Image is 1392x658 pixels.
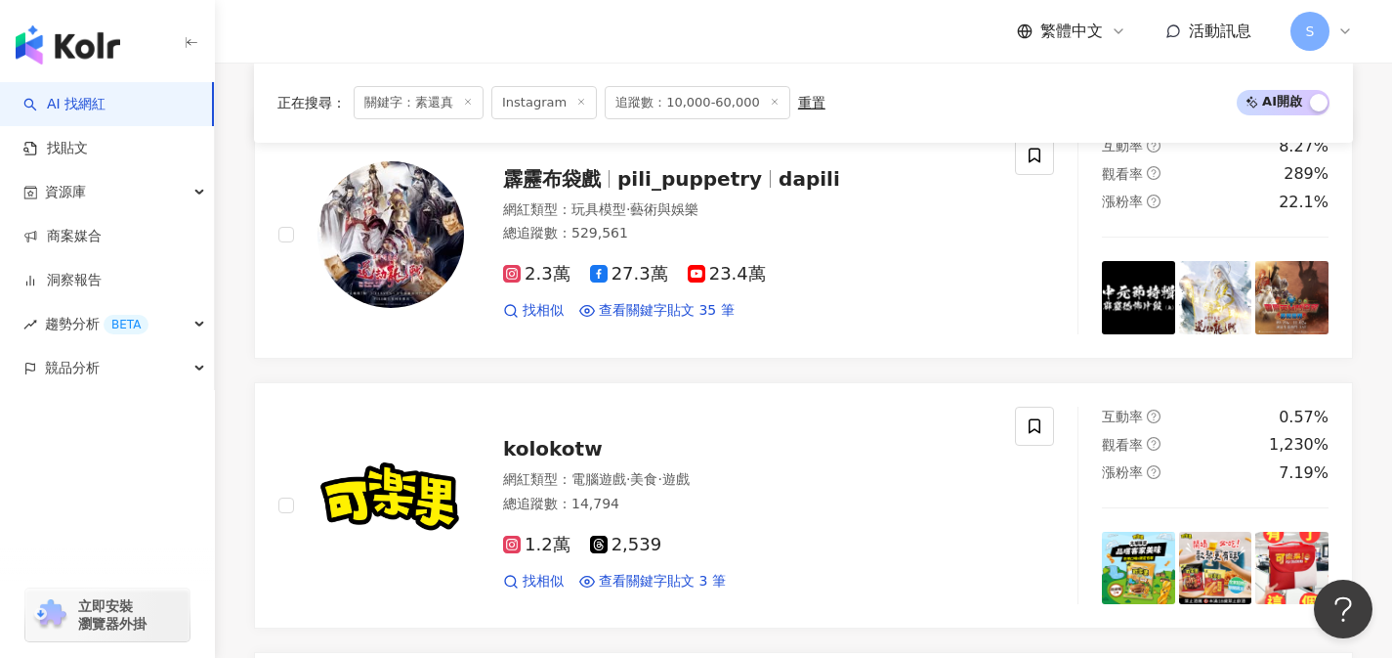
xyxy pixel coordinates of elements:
[23,227,102,246] a: 商案媒合
[45,346,100,390] span: 競品分析
[571,471,626,487] span: 電腦遊戲
[617,167,762,191] span: pili_puppetry
[1314,580,1372,638] iframe: Help Scout Beacon - Open
[354,86,484,119] span: 關鍵字：素還真
[78,597,147,633] span: 立即安裝 瀏覽器外掛
[1189,22,1251,40] span: 活動訊息
[523,572,564,592] span: 找相似
[599,301,735,321] span: 查看關鍵字貼文 35 筆
[1255,532,1329,605] img: post-image
[1102,464,1143,480] span: 漲粉率
[23,318,37,331] span: rise
[571,201,626,217] span: 玩具模型
[1306,21,1315,42] span: S
[317,161,464,308] img: KOL Avatar
[1102,261,1175,334] img: post-image
[31,599,69,631] img: chrome extension
[45,170,86,214] span: 資源庫
[503,224,991,243] div: 總追蹤數 ： 529,561
[1147,465,1160,479] span: question-circle
[25,589,190,641] a: chrome extension立即安裝 瀏覽器外掛
[626,471,630,487] span: ·
[1147,437,1160,451] span: question-circle
[630,201,698,217] span: 藝術與娛樂
[657,471,661,487] span: ·
[1179,261,1252,334] img: post-image
[1255,261,1329,334] img: post-image
[503,167,601,191] span: 霹靂布袋戲
[503,572,564,592] a: 找相似
[1147,139,1160,153] span: question-circle
[626,201,630,217] span: ·
[23,95,105,114] a: searchAI 找網紅
[16,25,120,65] img: logo
[590,264,668,285] span: 27.3萬
[23,139,88,158] a: 找貼文
[503,301,564,321] a: 找相似
[503,264,570,285] span: 2.3萬
[1102,409,1143,424] span: 互動率
[1284,163,1329,185] div: 289%
[317,432,464,579] img: KOL Avatar
[779,167,840,191] span: dapili
[1102,437,1143,453] span: 觀看率
[1279,136,1329,157] div: 8.27%
[1269,434,1329,456] div: 1,230%
[104,315,148,334] div: BETA
[1147,410,1160,423] span: question-circle
[798,95,825,110] div: 重置
[688,264,766,285] span: 23.4萬
[1279,462,1329,484] div: 7.19%
[1102,194,1143,209] span: 漲粉率
[1102,532,1175,605] img: post-image
[503,535,570,555] span: 1.2萬
[599,572,726,592] span: 查看關鍵字貼文 3 筆
[1147,166,1160,180] span: question-circle
[1279,407,1329,428] div: 0.57%
[1147,195,1160,208] span: question-circle
[1279,192,1329,213] div: 22.1%
[23,271,102,290] a: 洞察報告
[277,95,346,110] span: 正在搜尋 ：
[1040,21,1103,42] span: 繁體中文
[503,200,991,220] div: 網紅類型 ：
[590,535,662,555] span: 2,539
[523,301,564,321] span: 找相似
[491,86,597,119] span: Instagram
[503,495,991,514] div: 總追蹤數 ： 14,794
[45,302,148,346] span: 趨勢分析
[630,471,657,487] span: 美食
[503,437,603,461] span: kolokotw
[662,471,690,487] span: 遊戲
[1102,138,1143,154] span: 互動率
[254,382,1353,630] a: KOL Avatarkolokotw網紅類型：電腦遊戲·美食·遊戲總追蹤數：14,7941.2萬2,539找相似查看關鍵字貼文 3 筆互動率question-circle0.57%觀看率ques...
[1179,532,1252,605] img: post-image
[579,572,726,592] a: 查看關鍵字貼文 3 筆
[1102,166,1143,182] span: 觀看率
[254,111,1353,359] a: KOL Avatar霹靂布袋戲pili_puppetrydapili網紅類型：玩具模型·藝術與娛樂總追蹤數：529,5612.3萬27.3萬23.4萬找相似查看關鍵字貼文 35 筆互動率ques...
[579,301,735,321] a: 查看關鍵字貼文 35 筆
[503,470,991,490] div: 網紅類型 ：
[605,86,790,119] span: 追蹤數：10,000-60,000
